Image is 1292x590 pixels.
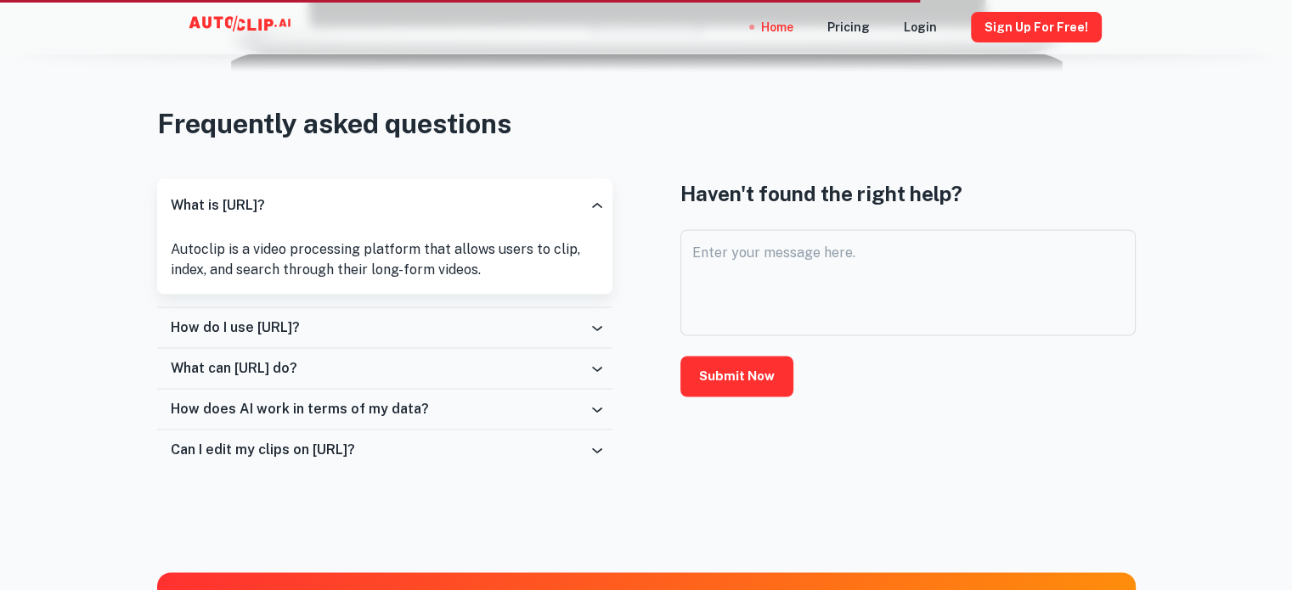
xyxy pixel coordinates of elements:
[680,356,793,396] button: Submit Now
[157,389,612,430] div: How does AI work in terms of my data?
[971,12,1102,42] button: Sign Up for free!
[171,401,429,417] h6: How does AI work in terms of my data?
[157,348,612,389] div: What can [URL] do?
[157,307,612,348] div: How do I use [URL]?
[157,104,1136,144] h3: Frequently asked questions
[171,441,355,458] h6: Can I edit my clips on [URL]?
[171,239,599,280] p: Autoclip is a video processing platform that allows users to clip, index, and search through thei...
[171,319,300,335] h6: How do I use [URL]?
[157,430,612,470] div: Can I edit my clips on [URL]?
[171,360,297,376] h6: What can [URL] do?
[157,178,612,233] div: What is [URL]?
[680,178,1136,209] h4: Haven't found the right help?
[171,197,265,213] h6: What is [URL]?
